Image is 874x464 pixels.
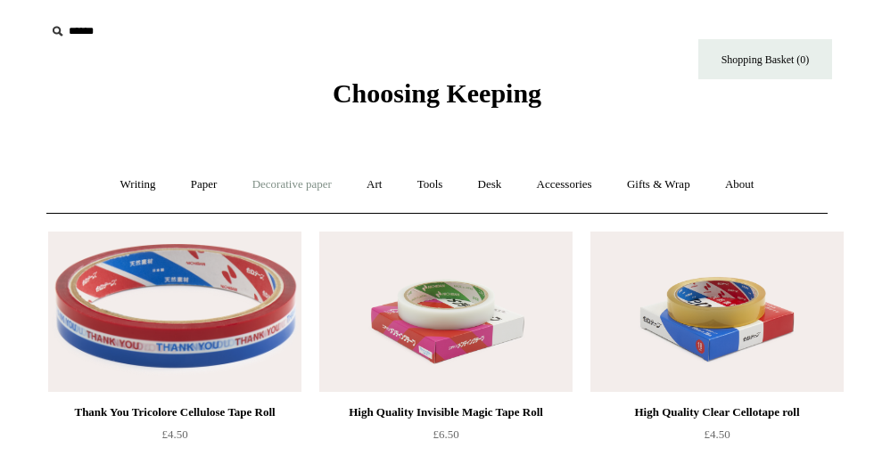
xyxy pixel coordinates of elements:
a: Accessories [521,161,608,208]
a: Choosing Keeping [333,93,541,105]
div: High Quality Invisible Magic Tape Roll [324,402,568,423]
a: Art [350,161,398,208]
span: Choosing Keeping [333,78,541,108]
a: High Quality Invisible Magic Tape Roll High Quality Invisible Magic Tape Roll [319,232,573,392]
a: Gifts & Wrap [611,161,706,208]
a: Thank You Tricolore Cellulose Tape Roll Thank You Tricolore Cellulose Tape Roll [48,232,301,392]
span: £4.50 [704,427,730,441]
div: High Quality Clear Cellotape roll [595,402,839,423]
div: Thank You Tricolore Cellulose Tape Roll [53,402,297,423]
span: £4.50 [161,427,187,441]
img: High Quality Invisible Magic Tape Roll [319,232,573,392]
a: Decorative paper [236,161,348,208]
img: High Quality Clear Cellotape roll [590,232,844,392]
a: High Quality Clear Cellotape roll High Quality Clear Cellotape roll [590,232,844,392]
span: £6.50 [433,427,458,441]
a: Writing [104,161,172,208]
a: Desk [462,161,518,208]
a: Paper [175,161,234,208]
a: Tools [401,161,459,208]
img: Thank You Tricolore Cellulose Tape Roll [48,232,301,392]
a: About [709,161,771,208]
a: Shopping Basket (0) [698,39,832,79]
